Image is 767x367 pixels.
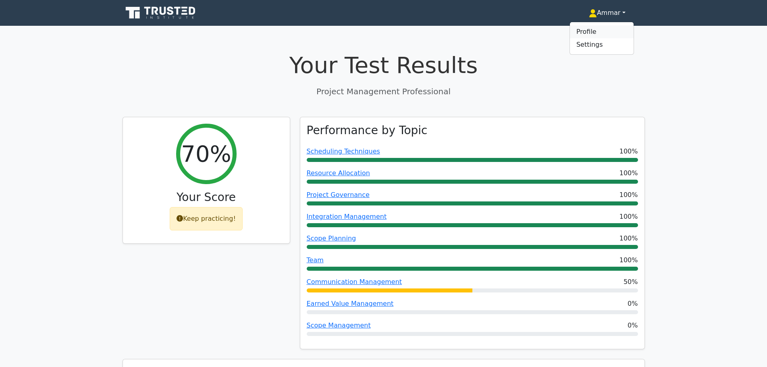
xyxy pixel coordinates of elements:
a: Ammar [570,5,645,21]
a: Integration Management [307,213,387,220]
a: Resource Allocation [307,169,370,177]
span: 100% [619,234,638,243]
h2: 70% [181,140,231,167]
a: Earned Value Management [307,300,394,307]
p: Project Management Professional [123,85,645,97]
h3: Your Score [129,191,283,204]
span: 0% [628,321,638,330]
span: 100% [619,255,638,265]
ul: Ammar [570,22,634,55]
a: Profile [570,25,634,38]
span: 100% [619,190,638,200]
h3: Performance by Topic [307,124,428,137]
a: Project Governance [307,191,370,199]
a: Communication Management [307,278,402,286]
a: Team [307,256,324,264]
a: Settings [570,38,634,51]
a: Scope Planning [307,234,356,242]
span: 50% [624,277,638,287]
h1: Your Test Results [123,52,645,79]
span: 100% [619,212,638,222]
div: Keep practicing! [170,207,243,230]
a: Scheduling Techniques [307,147,380,155]
a: Scope Management [307,321,371,329]
span: 0% [628,299,638,309]
span: 100% [619,168,638,178]
span: 100% [619,147,638,156]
